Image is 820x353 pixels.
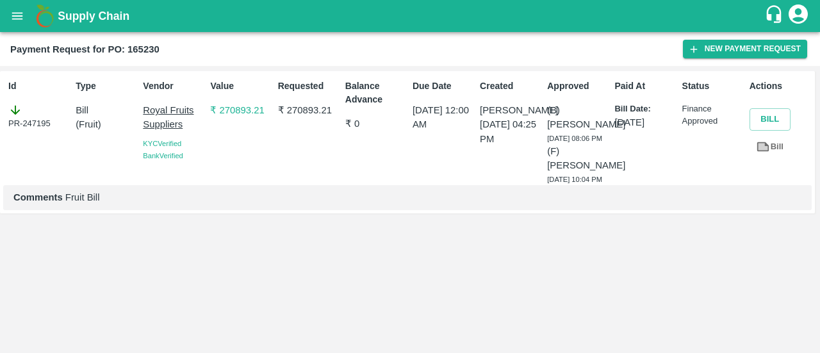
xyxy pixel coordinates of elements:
[345,79,407,106] p: Balance Advance
[210,103,272,117] p: ₹ 270893.21
[683,40,807,58] button: New Payment Request
[143,79,205,93] p: Vendor
[8,103,70,130] div: PR-247195
[547,135,602,142] span: [DATE] 08:06 PM
[76,79,138,93] p: Type
[764,4,787,28] div: customer-support
[58,10,129,22] b: Supply Chain
[682,79,744,93] p: Status
[614,79,676,93] p: Paid At
[614,115,676,129] p: [DATE]
[76,103,138,117] p: Bill
[480,103,542,117] p: [PERSON_NAME]
[750,136,791,158] a: Bill
[13,192,63,202] b: Comments
[614,103,676,115] p: Bill Date:
[13,190,801,204] p: Fruit Bill
[76,117,138,131] p: ( Fruit )
[345,117,407,131] p: ₹ 0
[143,140,181,147] span: KYC Verified
[413,79,475,93] p: Due Date
[547,79,609,93] p: Approved
[58,7,764,25] a: Supply Chain
[278,79,340,93] p: Requested
[210,79,272,93] p: Value
[143,103,205,132] p: Royal Fruits Suppliers
[143,152,183,160] span: Bank Verified
[3,1,32,31] button: open drawer
[8,79,70,93] p: Id
[750,108,791,131] button: Bill
[413,103,475,132] p: [DATE] 12:00 AM
[750,79,812,93] p: Actions
[682,103,744,127] p: Finance Approved
[278,103,340,117] p: ₹ 270893.21
[32,3,58,29] img: logo
[547,176,602,183] span: [DATE] 10:04 PM
[787,3,810,29] div: account of current user
[10,44,160,54] b: Payment Request for PO: 165230
[480,117,542,146] p: [DATE] 04:25 PM
[547,144,609,173] p: (F) [PERSON_NAME]
[480,79,542,93] p: Created
[547,103,609,132] p: (B) [PERSON_NAME]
